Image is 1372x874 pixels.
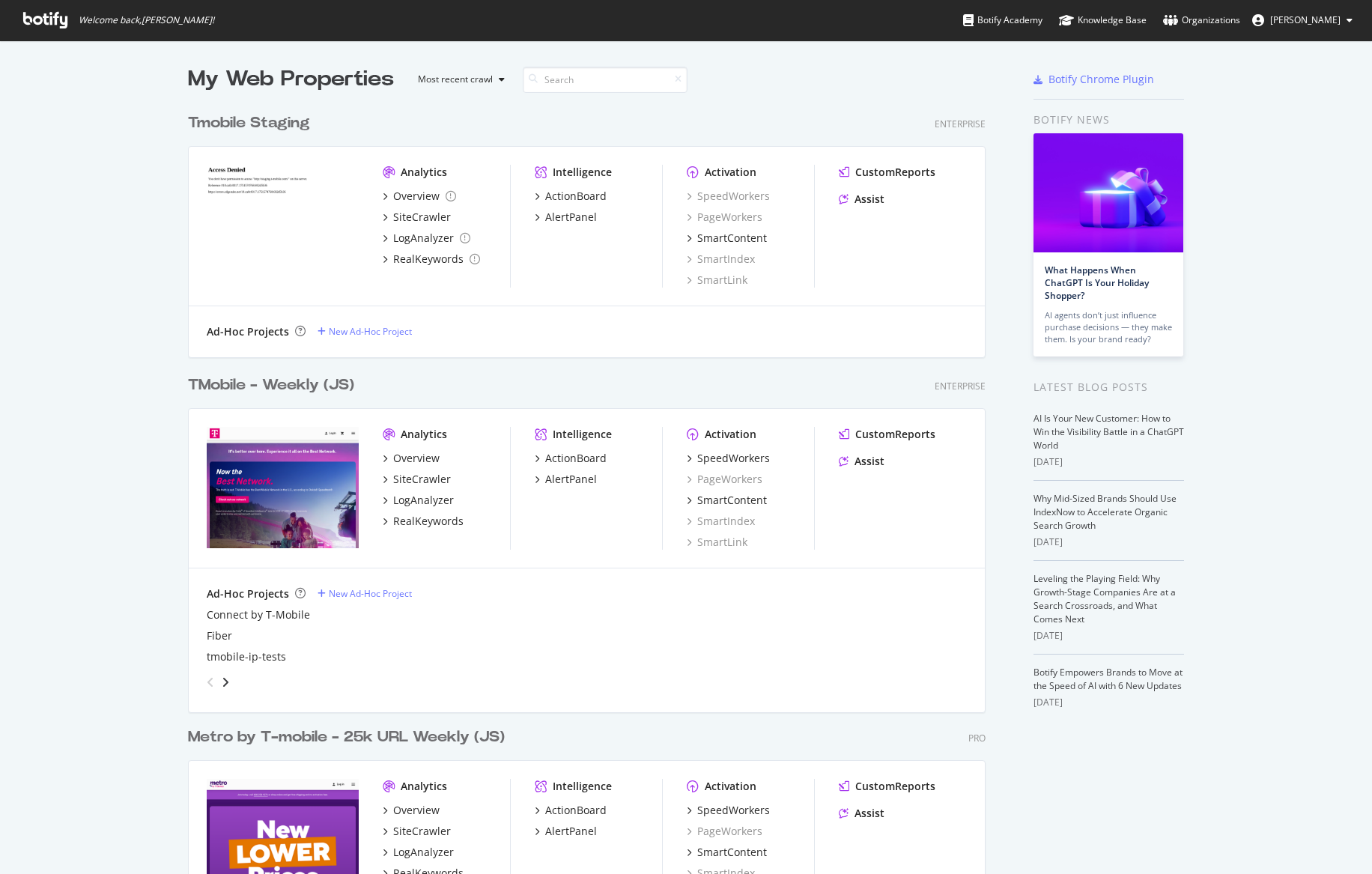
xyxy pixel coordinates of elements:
[383,252,480,267] a: RealKeywords
[393,189,440,204] div: Overview
[329,587,412,600] div: New Ad-Hoc Project
[188,112,310,134] div: Tmobile Staging
[383,231,470,246] a: LogAnalyzer
[839,806,884,821] a: Assist
[535,824,597,839] a: AlertPanel
[1033,666,1183,692] a: Botify Empowers Brands to Move at the Speed of AI with 6 New Updates
[687,273,747,288] a: SmartLink
[963,13,1042,28] div: Botify Academy
[188,726,505,748] div: Metro by T-mobile - 25k URL Weekly (JS)
[535,803,607,818] a: ActionBoard
[1033,696,1184,709] div: [DATE]
[687,824,762,839] a: PageWorkers
[697,845,767,860] div: SmartContent
[418,75,493,84] div: Most recent crawl
[687,472,762,487] a: PageWorkers
[383,210,451,225] a: SiteCrawler
[687,210,762,225] a: PageWorkers
[220,675,231,690] div: angle-right
[383,514,464,529] a: RealKeywords
[383,803,440,818] a: Overview
[535,189,607,204] a: ActionBoard
[79,14,214,26] span: Welcome back, [PERSON_NAME] !
[401,779,447,794] div: Analytics
[687,514,755,529] a: SmartIndex
[553,165,612,180] div: Intelligence
[188,64,394,94] div: My Web Properties
[839,165,935,180] a: CustomReports
[545,472,597,487] div: AlertPanel
[393,472,451,487] div: SiteCrawler
[1033,492,1177,532] a: Why Mid-Sized Brands Should Use IndexNow to Accelerate Organic Search Growth
[697,803,770,818] div: SpeedWorkers
[705,427,756,442] div: Activation
[1163,13,1240,28] div: Organizations
[839,427,935,442] a: CustomReports
[393,252,464,267] div: RealKeywords
[839,454,884,469] a: Assist
[383,451,440,466] a: Overview
[687,803,770,818] a: SpeedWorkers
[401,427,447,442] div: Analytics
[1033,133,1183,252] img: What Happens When ChatGPT Is Your Holiday Shopper?
[1270,13,1341,26] span: Dave Lee
[383,493,454,508] a: LogAnalyzer
[535,451,607,466] a: ActionBoard
[855,165,935,180] div: CustomReports
[318,587,412,600] a: New Ad-Hoc Project
[383,824,451,839] a: SiteCrawler
[705,165,756,180] div: Activation
[393,451,440,466] div: Overview
[545,189,607,204] div: ActionBoard
[687,252,755,267] a: SmartIndex
[393,231,454,246] div: LogAnalyzer
[383,189,456,204] a: Overview
[1033,412,1184,452] a: AI Is Your New Customer: How to Win the Visibility Battle in a ChatGPT World
[839,192,884,207] a: Assist
[705,779,756,794] div: Activation
[545,824,597,839] div: AlertPanel
[535,472,597,487] a: AlertPanel
[393,803,440,818] div: Overview
[207,628,232,643] a: Fiber
[553,779,612,794] div: Intelligence
[383,472,451,487] a: SiteCrawler
[1033,112,1184,128] div: Botify news
[207,586,289,601] div: Ad-Hoc Projects
[201,670,220,694] div: angle-left
[1033,379,1184,395] div: Latest Blog Posts
[1033,629,1184,643] div: [DATE]
[207,649,286,664] a: tmobile-ip-tests
[687,845,767,860] a: SmartContent
[383,845,454,860] a: LogAnalyzer
[393,493,454,508] div: LogAnalyzer
[1033,455,1184,469] div: [DATE]
[188,112,316,134] a: Tmobile Staging
[697,231,767,246] div: SmartContent
[1033,72,1154,87] a: Botify Chrome Plugin
[545,210,597,225] div: AlertPanel
[687,451,770,466] a: SpeedWorkers
[329,325,412,338] div: New Ad-Hoc Project
[393,845,454,860] div: LogAnalyzer
[401,165,447,180] div: Analytics
[545,451,607,466] div: ActionBoard
[1033,535,1184,549] div: [DATE]
[188,726,511,748] a: Metro by T-mobile - 25k URL Weekly (JS)
[687,535,747,550] div: SmartLink
[855,427,935,442] div: CustomReports
[1240,8,1365,32] button: [PERSON_NAME]
[687,493,767,508] a: SmartContent
[697,493,767,508] div: SmartContent
[687,189,770,204] a: SpeedWorkers
[393,514,464,529] div: RealKeywords
[545,803,607,818] div: ActionBoard
[535,210,597,225] a: AlertPanel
